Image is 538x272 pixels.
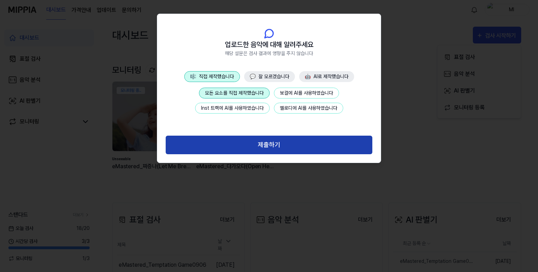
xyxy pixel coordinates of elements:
span: 🎼 [190,74,196,79]
span: 💬 [250,74,256,79]
span: 업로드한 음악에 대해 알려주세요 [225,39,313,50]
button: 🎼직접 제작했습니다 [184,71,240,82]
button: 💬잘 모르겠습니다 [244,71,295,82]
span: 해당 설문은 검사 결과에 영향을 주지 않습니다 [225,50,313,57]
button: Inst 트랙에 AI를 사용하였습니다 [195,103,270,114]
span: 🤖 [305,74,311,79]
button: 멜로디에 AI를 사용하였습니다 [274,103,343,114]
button: 모든 요소를 직접 제작했습니다 [199,88,270,98]
button: 보컬에 AI를 사용하였습니다 [274,88,339,98]
button: 🤖AI로 제작했습니다 [299,71,354,82]
button: 제출하기 [166,136,372,154]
